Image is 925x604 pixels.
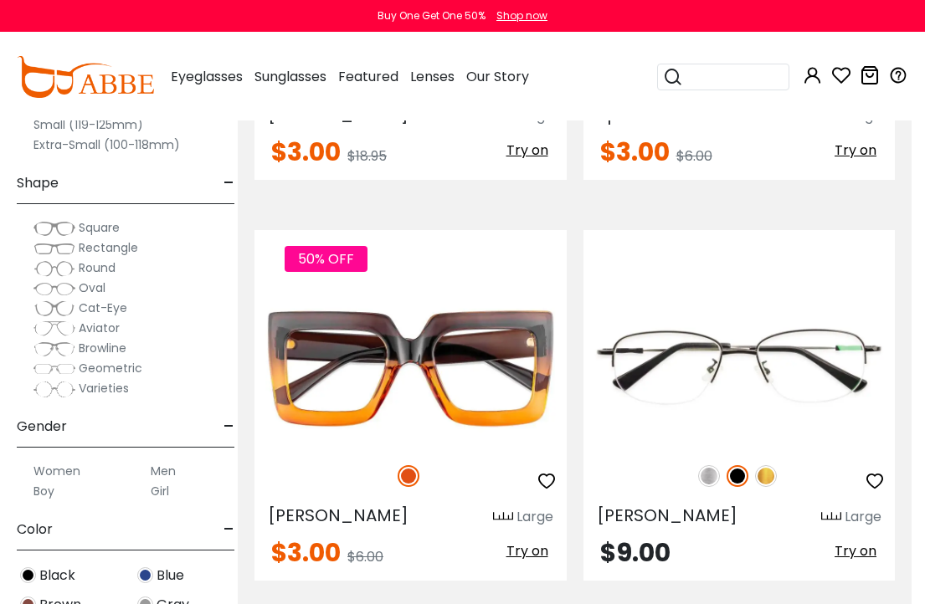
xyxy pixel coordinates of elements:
label: Women [33,461,80,481]
span: Round [79,259,116,276]
img: Cat-Eye.png [33,300,75,317]
span: $3.00 [600,134,670,170]
img: Blue [137,567,153,583]
button: Try on [830,540,881,562]
span: Try on [835,141,876,160]
img: Round.png [33,260,75,277]
span: Try on [506,541,548,560]
span: 50% OFF [285,246,367,272]
span: $18.95 [347,146,387,166]
span: Aviator [79,320,120,336]
label: Extra-Small (100-118mm) [33,135,180,155]
label: Girl [151,481,169,501]
img: Orange Morrison - Plastic ,Universal Bridge Fit [254,290,567,446]
img: size ruler [493,511,513,524]
span: Square [79,219,120,236]
span: Color [17,509,53,550]
span: Try on [506,141,548,160]
button: Try on [501,140,553,161]
span: Varieties [79,380,129,397]
span: Browline [79,340,126,356]
img: size ruler [821,511,841,524]
img: Browline.png [33,340,75,357]
img: Gold [755,465,777,487]
img: Black [20,567,36,583]
span: Featured [338,67,398,86]
span: Blue [157,566,184,586]
div: Buy One Get One 50% [378,8,486,23]
div: Large [516,507,553,527]
div: Large [845,507,881,527]
span: - [224,509,234,550]
button: Try on [501,540,553,562]
span: Cat-Eye [79,299,127,316]
span: $6.00 [676,146,712,166]
div: Shop now [496,8,547,23]
a: Shop now [488,8,547,23]
img: Rectangle.png [33,240,75,257]
span: - [224,407,234,447]
span: $6.00 [347,547,383,566]
span: Eyeglasses [171,67,243,86]
img: Oval.png [33,280,75,297]
span: Black [39,566,75,586]
img: abbeglasses.com [17,56,154,98]
label: Small (119-125mm) [33,115,143,135]
span: Try on [835,541,876,560]
label: Men [151,461,176,481]
img: Silver [698,465,720,487]
span: Gender [17,407,67,447]
span: $3.00 [271,134,341,170]
img: Square.png [33,220,75,237]
img: Aviator.png [33,320,75,337]
span: [PERSON_NAME] [268,504,409,527]
span: - [224,163,234,203]
span: Our Story [466,67,529,86]
span: Rectangle [79,239,138,256]
img: Black Joshua - Metal ,Adjust Nose Pads [583,290,896,446]
span: Sunglasses [254,67,326,86]
label: Boy [33,481,54,501]
img: Geometric.png [33,361,75,377]
img: Orange [398,465,419,487]
img: Varieties.png [33,381,75,398]
span: [PERSON_NAME] [597,504,737,527]
img: Black [727,465,748,487]
span: $3.00 [271,535,341,571]
span: Geometric [79,360,142,376]
button: Try on [830,140,881,161]
span: Lenses [410,67,455,86]
span: $9.00 [600,535,671,571]
span: Oval [79,279,105,296]
span: Shape [17,163,59,203]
